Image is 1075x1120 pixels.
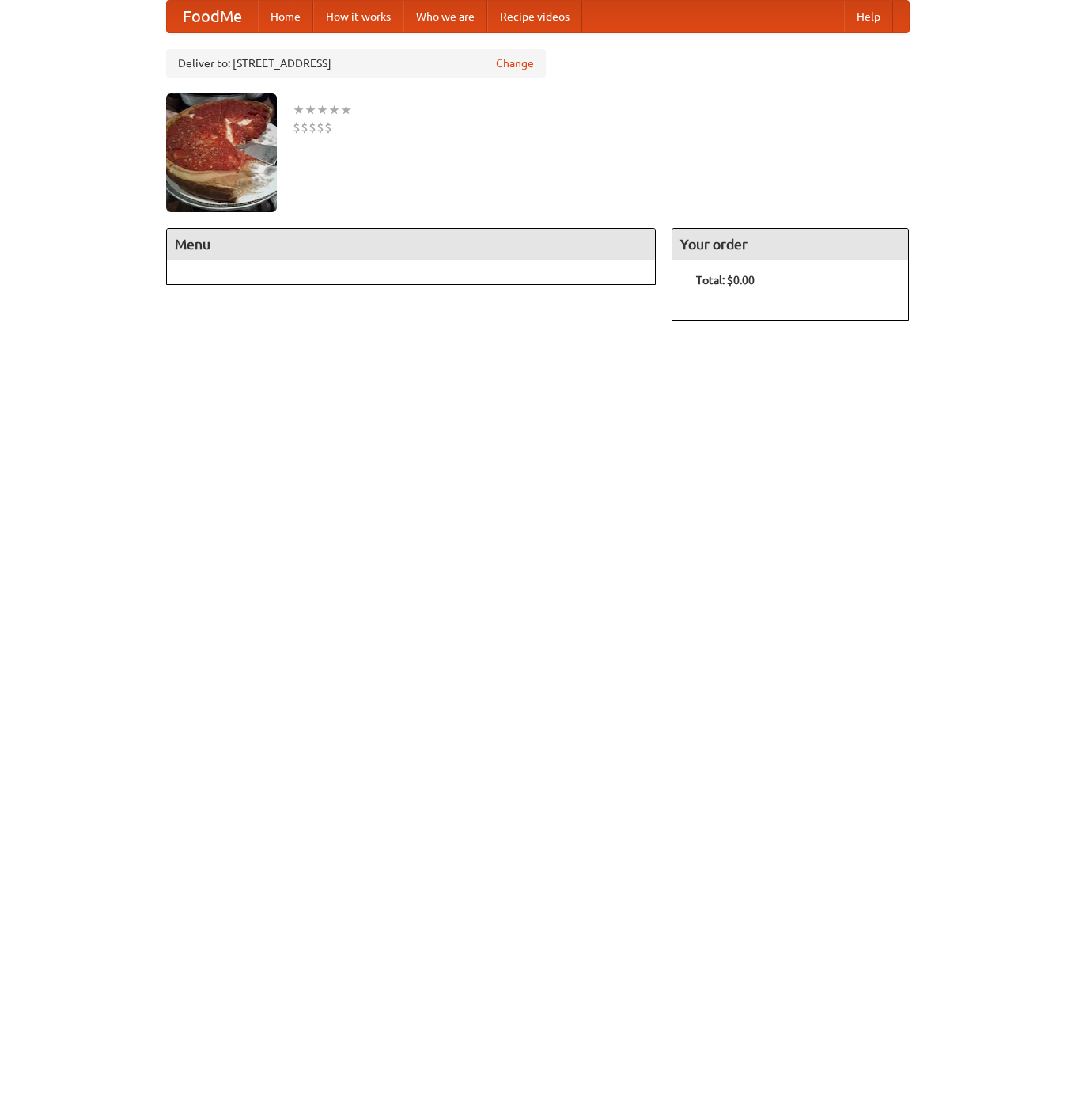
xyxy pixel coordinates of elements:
li: ★ [293,101,305,119]
a: Home [258,1,313,32]
a: Recipe videos [487,1,582,32]
b: Total: $0.00 [696,274,755,287]
div: Deliver to: [STREET_ADDRESS] [166,49,546,78]
a: Who we are [403,1,487,32]
img: angular.jpg [166,93,277,212]
h4: Menu [167,229,656,260]
li: $ [308,119,316,136]
a: Change [496,55,534,71]
li: ★ [340,101,352,119]
li: $ [293,119,301,136]
li: ★ [305,101,316,119]
li: ★ [316,101,328,119]
h4: Your order [672,229,908,260]
li: $ [301,119,308,136]
li: ★ [328,101,340,119]
a: How it works [313,1,403,32]
li: $ [324,119,332,136]
li: $ [316,119,324,136]
a: FoodMe [167,1,258,32]
a: Help [844,1,893,32]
